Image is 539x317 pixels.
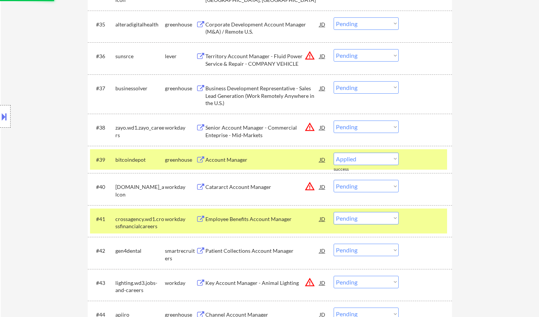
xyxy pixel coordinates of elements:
[205,85,320,107] div: Business Development Representative - Sales Lead Generation (Work Remotely Anywhere in the U.S.)
[96,183,109,191] div: #40
[115,21,165,28] div: alteradigitalhealth
[115,124,165,139] div: zayo.wd1.zayo_careers
[334,166,364,173] div: success
[115,183,165,198] div: [DOMAIN_NAME]_alcon
[304,181,315,192] button: warning_amber
[205,215,320,223] div: Employee Benefits Account Manager
[165,279,196,287] div: workday
[165,215,196,223] div: workday
[96,215,109,223] div: #41
[115,247,165,255] div: gen4dental
[115,279,165,294] div: lighting.wd3.jobs-and-careers
[319,81,326,95] div: JD
[319,212,326,226] div: JD
[96,21,109,28] div: #35
[205,21,320,36] div: Corporate Development Account Manager (M&A) / Remote U.S.
[165,156,196,164] div: greenhouse
[115,156,165,164] div: bitcoindepot
[304,50,315,61] button: warning_amber
[115,85,165,92] div: businessolver
[205,53,320,67] div: Territory Account Manager - Fluid Power Service & Repair - COMPANY VEHICLE
[205,279,320,287] div: Key Account Manager - Animal Lighting
[319,180,326,193] div: JD
[319,49,326,63] div: JD
[96,279,109,287] div: #43
[165,124,196,131] div: workday
[319,17,326,31] div: JD
[165,247,196,262] div: smartrecruiters
[205,156,320,164] div: Account Manager
[205,124,320,139] div: Senior Account Manager - Commercial Enteprise - Mid-Markets
[319,121,326,134] div: JD
[205,183,320,191] div: Catararct Account Manager
[319,244,326,257] div: JD
[165,21,196,28] div: greenhouse
[205,247,320,255] div: Patient Collections Account Manager
[319,276,326,289] div: JD
[165,85,196,92] div: greenhouse
[115,215,165,230] div: crossagency.wd1.crossfinancialcareers
[165,183,196,191] div: workday
[96,247,109,255] div: #42
[115,53,165,60] div: sunsrce
[319,153,326,166] div: JD
[304,122,315,132] button: warning_amber
[165,53,196,60] div: lever
[304,277,315,288] button: warning_amber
